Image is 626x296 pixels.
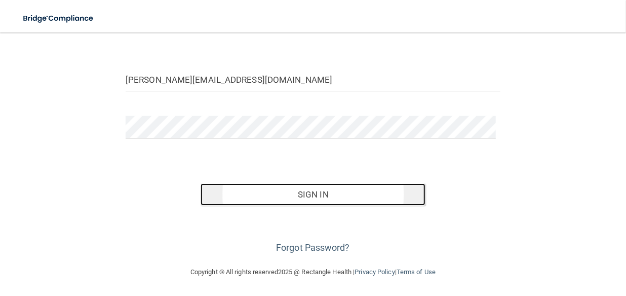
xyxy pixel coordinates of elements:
[355,268,395,276] a: Privacy Policy
[201,183,425,206] button: Sign In
[15,8,102,29] img: bridge_compliance_login_screen.278c3ca4.svg
[128,256,498,288] div: Copyright © All rights reserved 2025 @ Rectangle Health | |
[276,242,350,253] a: Forgot Password?
[397,268,436,276] a: Terms of Use
[126,69,500,91] input: Email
